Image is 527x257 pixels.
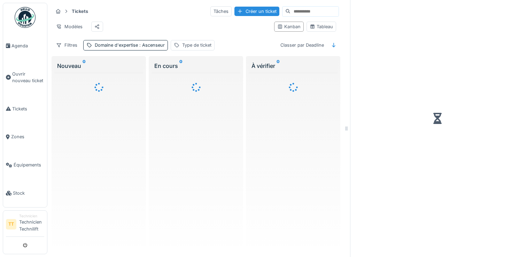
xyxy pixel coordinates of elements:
a: Ouvrir nouveau ticket [3,60,47,95]
div: Nouveau [57,62,140,70]
strong: Tickets [69,8,91,15]
a: Tickets [3,95,47,123]
a: Équipements [3,151,47,179]
div: Tâches [210,6,232,16]
span: : Ascenseur [138,42,165,48]
div: Technicien [19,213,44,219]
span: Ouvrir nouveau ticket [12,71,44,84]
sup: 0 [83,62,86,70]
sup: 0 [179,62,183,70]
div: Type de ticket [182,42,211,48]
div: Domaine d'expertise [95,42,165,48]
div: Tableau [310,23,333,30]
div: Modèles [53,22,86,32]
a: Stock [3,179,47,207]
sup: 0 [277,62,280,70]
li: Technicien Technilift [19,213,44,235]
a: TT TechnicienTechnicien Technilift [6,213,44,237]
span: Agenda [11,42,44,49]
div: Filtres [53,40,80,50]
span: Tickets [12,106,44,112]
div: Créer un ticket [234,7,279,16]
a: Zones [3,123,47,151]
div: Classer par Deadline [277,40,327,50]
img: Badge_color-CXgf-gQk.svg [15,7,36,28]
span: Équipements [14,162,44,168]
span: Zones [11,133,44,140]
div: En cours [154,62,238,70]
div: À vérifier [251,62,335,70]
li: TT [6,219,16,229]
div: Kanban [277,23,301,30]
span: Stock [13,190,44,196]
a: Agenda [3,32,47,60]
